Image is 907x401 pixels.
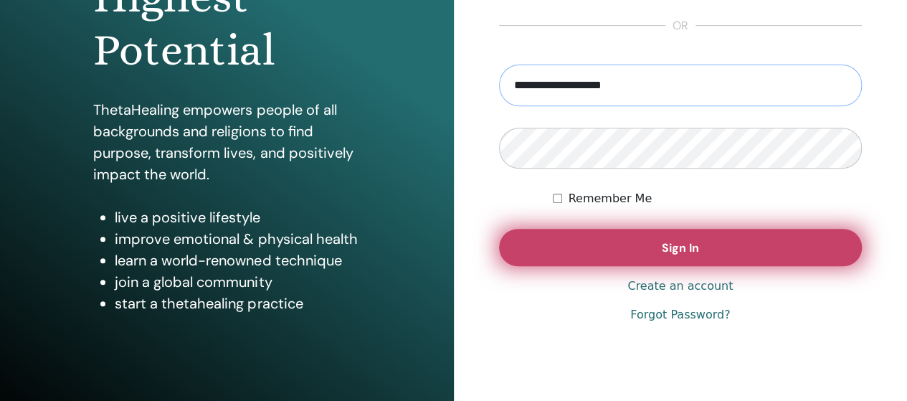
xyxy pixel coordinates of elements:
[115,228,360,250] li: improve emotional & physical health
[553,190,862,207] div: Keep me authenticated indefinitely or until I manually logout
[115,207,360,228] li: live a positive lifestyle
[115,293,360,314] li: start a thetahealing practice
[627,278,733,295] a: Create an account
[115,271,360,293] li: join a global community
[568,190,652,207] label: Remember Me
[662,240,699,255] span: Sign In
[115,250,360,271] li: learn a world-renowned technique
[665,17,695,34] span: or
[630,306,730,324] a: Forgot Password?
[93,99,360,185] p: ThetaHealing empowers people of all backgrounds and religions to find purpose, transform lives, a...
[499,229,863,266] button: Sign In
